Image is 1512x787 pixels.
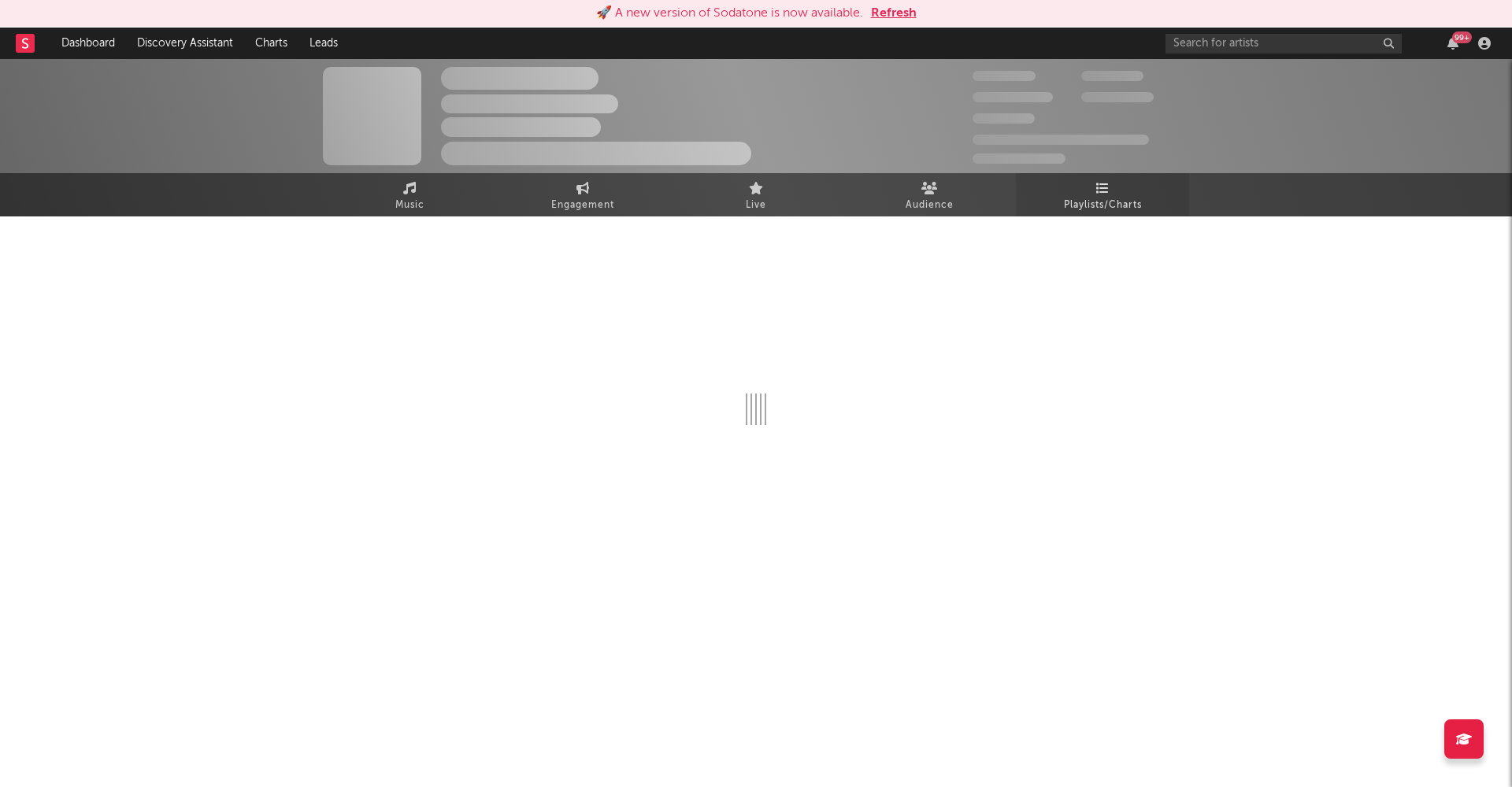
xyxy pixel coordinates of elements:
span: Jump Score: 85.0 [973,153,1065,164]
span: Live [746,196,766,215]
a: Audience [843,173,1016,216]
button: Refresh [871,4,917,23]
span: Music [395,196,424,215]
span: 1,000,000 [1081,92,1154,102]
a: Playlists/Charts [1016,173,1189,216]
span: 50,000,000 [973,92,1053,102]
span: 100,000 [973,113,1035,124]
button: 99+ [1447,37,1458,50]
div: 99 + [1452,31,1472,43]
a: Dashboard [50,28,126,59]
a: Charts [244,28,298,59]
div: 🚀 A new version of Sodatone is now available. [596,4,863,23]
a: Live [669,173,843,216]
a: Music [323,173,496,216]
span: Engagement [551,196,614,215]
a: Discovery Assistant [126,28,244,59]
input: Search for artists [1165,34,1402,54]
span: Audience [906,196,954,215]
span: 100,000 [1081,71,1143,81]
span: Playlists/Charts [1064,196,1142,215]
a: Leads [298,28,349,59]
span: 50,000,000 Monthly Listeners [973,135,1149,145]
span: 300,000 [973,71,1036,81]
a: Engagement [496,173,669,216]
